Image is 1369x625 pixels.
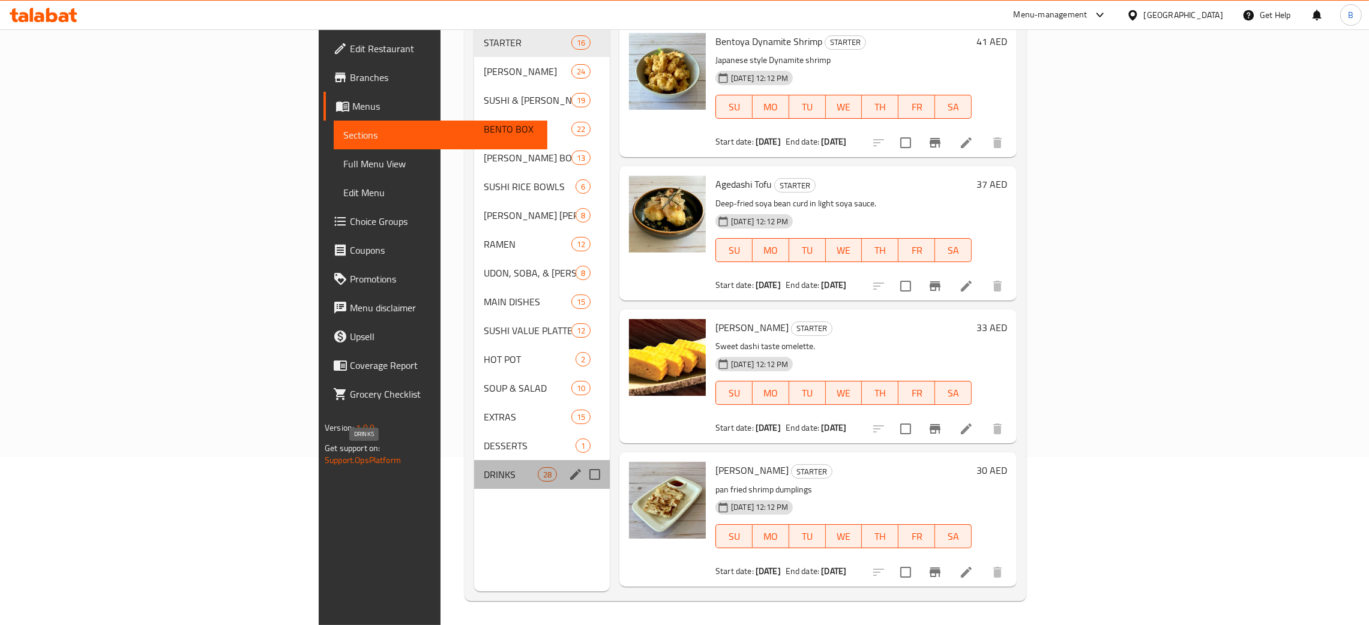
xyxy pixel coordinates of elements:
button: Branch-specific-item [921,414,949,443]
span: TH [867,528,894,545]
a: Edit Restaurant [323,34,547,63]
span: MO [757,242,784,259]
span: MAIN DISHES [484,295,571,309]
span: SA [940,528,967,545]
b: [DATE] [821,134,846,149]
span: 15 [572,411,590,423]
a: Menu disclaimer [323,293,547,322]
button: edit [567,465,585,483]
span: Edit Restaurant [350,41,538,56]
span: DRINKS [484,467,538,482]
span: TU [794,384,821,402]
button: FR [898,95,935,119]
a: Full Menu View [334,149,547,178]
span: 1.0.0 [356,420,375,435]
a: Edit menu item [959,279,973,293]
span: SA [940,384,967,402]
a: Edit Menu [334,178,547,207]
div: [PERSON_NAME] [PERSON_NAME] & FRIED RICE8 [474,201,610,230]
a: Coupons [323,236,547,265]
span: Start date: [715,563,754,579]
button: SA [935,524,972,548]
div: SOUP & SALAD10 [474,374,610,402]
span: FR [903,98,930,116]
a: Promotions [323,265,547,293]
span: Branches [350,70,538,85]
div: items [576,208,591,223]
span: 19 [572,95,590,106]
span: End date: [786,134,819,149]
button: Branch-specific-item [921,128,949,157]
span: DESSERTS [484,438,576,453]
span: 22 [572,124,590,135]
span: SU [721,242,748,259]
span: 2 [576,354,590,365]
button: MO [753,524,789,548]
h6: 33 AED [976,319,1007,336]
a: Branches [323,63,547,92]
span: [PERSON_NAME] [PERSON_NAME] & FRIED RICE [484,208,576,223]
span: 1 [576,440,590,452]
div: items [576,438,591,453]
span: STARTER [792,465,832,479]
span: TH [867,242,894,259]
button: MO [753,381,789,405]
div: EXTRAS [484,410,571,424]
span: B [1348,8,1353,22]
button: FR [898,238,935,262]
span: FR [903,528,930,545]
span: SU [721,384,748,402]
span: Select to update [893,274,918,299]
span: Coverage Report [350,358,538,372]
span: End date: [786,420,819,435]
div: items [538,467,557,482]
div: MAIN DISHES15 [474,287,610,316]
span: Version: [325,420,354,435]
h6: 30 AED [976,462,1007,479]
button: Branch-specific-item [921,272,949,301]
button: TU [789,238,826,262]
button: SA [935,381,972,405]
div: DRINKS28edit [474,460,610,489]
div: UDON, SOBA, & [PERSON_NAME]8 [474,259,610,287]
span: Coupons [350,243,538,257]
div: BENTO BOX [484,122,571,136]
span: Choice Groups [350,214,538,229]
div: SUSHI VALUE PLATTERS12 [474,316,610,345]
span: [DATE] 12:12 PM [726,216,793,227]
div: [PERSON_NAME] BOWL13 [474,143,610,172]
div: SUSHI & [PERSON_NAME]19 [474,86,610,115]
div: items [576,179,591,194]
div: items [576,266,591,280]
b: [DATE] [756,420,781,435]
span: 10 [572,383,590,394]
span: SUSHI RICE BOWLS [484,179,576,194]
img: Agedashi Tofu [629,176,706,253]
div: BENTO BOX22 [474,115,610,143]
div: Menu-management [1014,8,1088,22]
button: delete [983,414,1012,443]
div: items [576,352,591,366]
span: SUSHI VALUE PLATTERS [484,323,571,338]
div: CURRY RICE & FRIED RICE [484,208,576,223]
div: items [571,122,591,136]
span: Full Menu View [343,157,538,171]
div: STARTER [825,35,866,50]
div: items [571,381,591,395]
button: SA [935,95,972,119]
span: 28 [538,469,556,480]
a: Edit menu item [959,422,973,436]
b: [DATE] [821,420,846,435]
div: items [571,93,591,107]
span: RAMEN [484,237,571,251]
button: WE [826,524,862,548]
button: TH [862,381,898,405]
button: MO [753,238,789,262]
span: Edit Menu [343,185,538,200]
button: TU [789,524,826,548]
img: Dashimaki Tamago [629,319,706,396]
span: TH [867,384,894,402]
span: TH [867,98,894,116]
